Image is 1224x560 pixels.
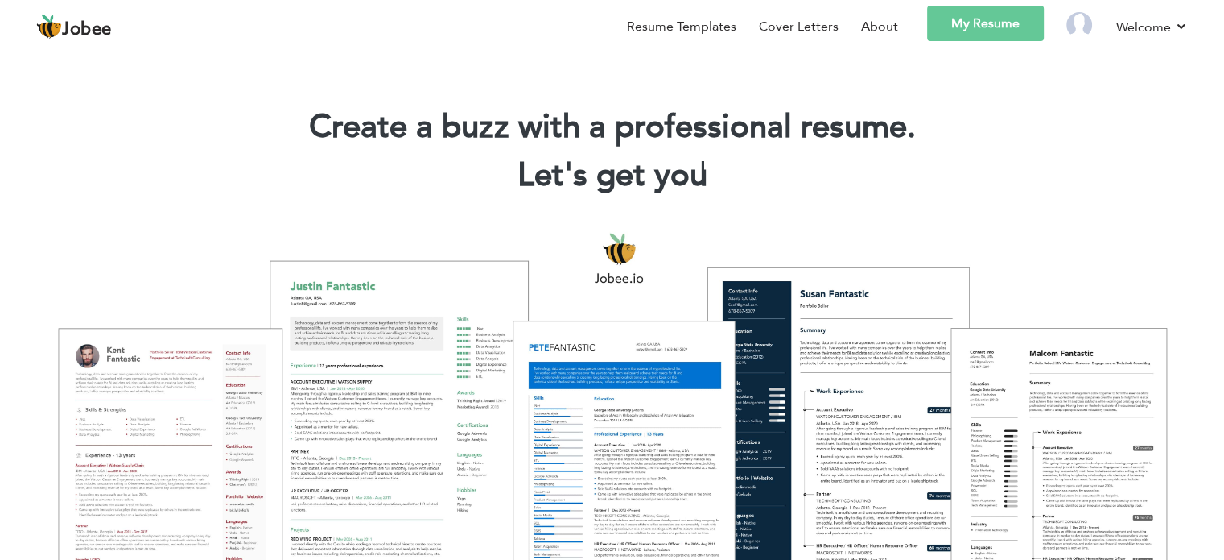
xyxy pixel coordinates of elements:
span: Jobee [62,21,112,39]
a: My Resume [927,6,1044,41]
img: jobee.io [36,14,62,39]
a: Welcome [1116,17,1188,37]
a: Resume Templates [627,17,736,36]
img: Profile Img [1066,12,1092,38]
span: | [699,153,707,197]
h2: Let's [24,155,1200,197]
h1: Create a buzz with a professional resume. [24,106,1200,148]
a: Cover Letters [759,17,839,36]
a: Jobee [36,14,112,39]
span: get you [596,153,707,197]
a: About [861,17,898,36]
